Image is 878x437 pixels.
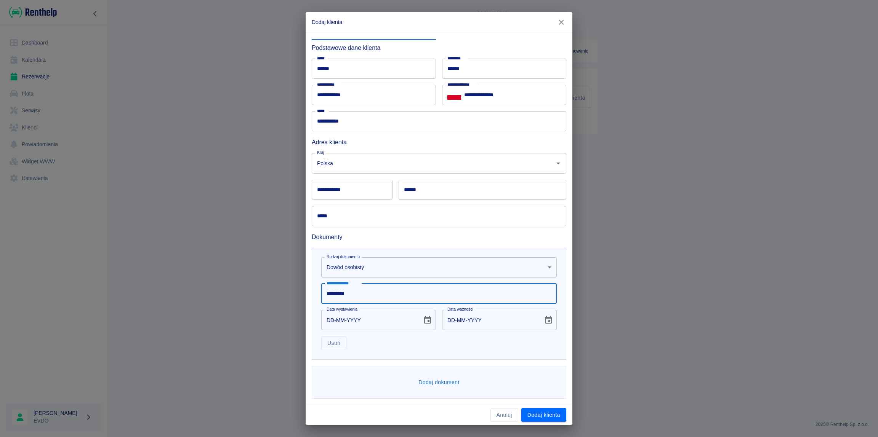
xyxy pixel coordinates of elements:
[312,43,566,53] h6: Podstawowe dane klienta
[312,232,566,242] h6: Dokumenty
[327,306,357,312] label: Data wystawienia
[553,158,564,169] button: Otwórz
[327,254,360,260] label: Rodzaj dokumentu
[447,89,461,101] button: Select country
[321,257,557,278] div: Dowód osobisty
[306,12,572,32] h2: Dodaj klienta
[321,310,417,330] input: DD-MM-YYYY
[447,306,473,312] label: Data ważności
[317,150,324,155] label: Kraj
[415,375,463,389] button: Dodaj dokument
[321,336,346,350] button: Usuń
[442,310,538,330] input: DD-MM-YYYY
[420,313,435,328] button: Choose date
[521,408,566,422] button: Dodaj klienta
[490,408,518,422] button: Anuluj
[312,137,566,147] h6: Adres klienta
[541,313,556,328] button: Choose date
